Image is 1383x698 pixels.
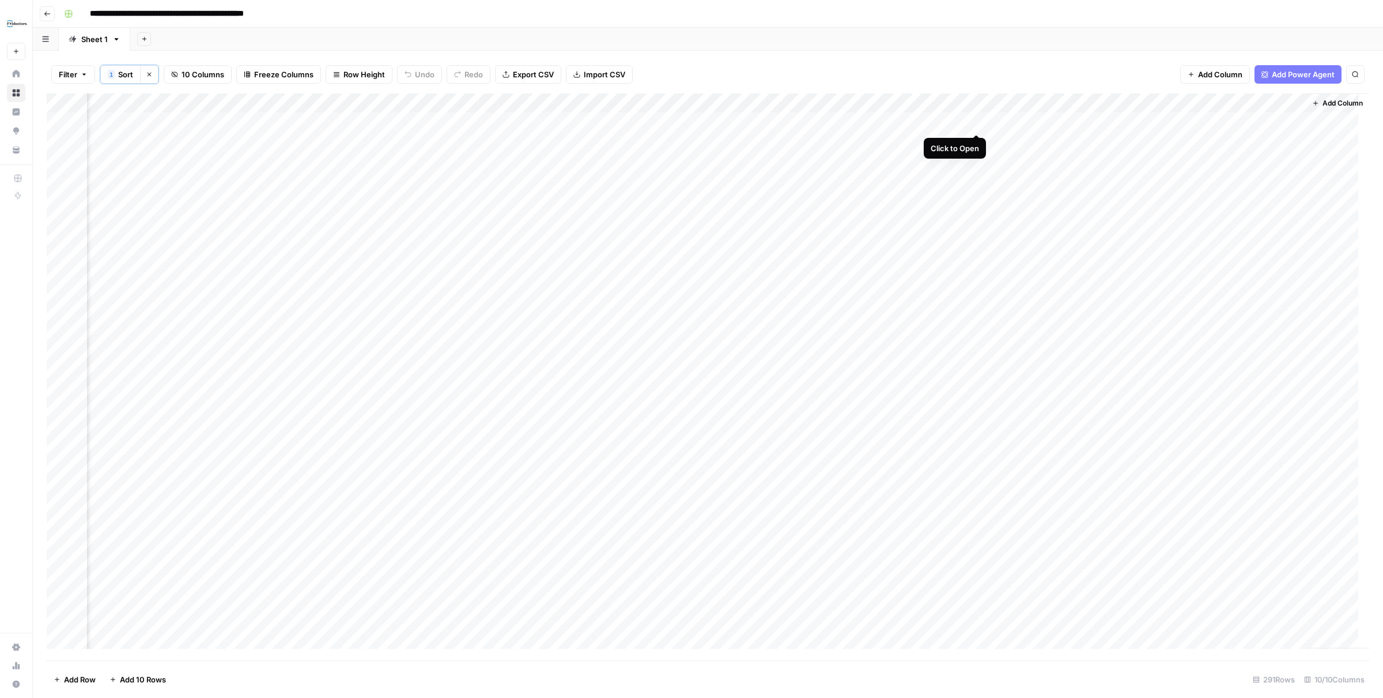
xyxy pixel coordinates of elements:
div: Sheet 1 [81,33,108,45]
span: Add Column [1322,98,1363,108]
span: Freeze Columns [254,69,313,80]
span: Filter [59,69,77,80]
button: Export CSV [495,65,561,84]
button: Freeze Columns [236,65,321,84]
span: Row Height [343,69,385,80]
div: 1 [108,70,115,79]
button: Add Power Agent [1254,65,1342,84]
a: Home [7,65,25,83]
button: 1Sort [100,65,140,84]
button: 10 Columns [164,65,232,84]
button: Add Column [1180,65,1250,84]
button: Add 10 Rows [103,670,173,689]
a: Opportunities [7,122,25,140]
button: Undo [397,65,442,84]
img: FYidoctors Logo [7,13,28,34]
span: Undo [415,69,434,80]
div: 10/10 Columns [1299,670,1369,689]
button: Redo [447,65,490,84]
span: Import CSV [584,69,625,80]
span: Add Power Agent [1272,69,1335,80]
button: Help + Support [7,675,25,693]
button: Row Height [326,65,392,84]
span: Add Row [64,674,96,685]
span: 1 [109,70,113,79]
span: Add Column [1198,69,1242,80]
a: Settings [7,638,25,656]
button: Workspace: FYidoctors [7,9,25,38]
a: Sheet 1 [59,28,130,51]
a: Usage [7,656,25,675]
div: Click to Open [931,142,979,154]
button: Add Column [1308,96,1367,111]
span: 10 Columns [182,69,224,80]
span: Sort [118,69,133,80]
button: Filter [51,65,95,84]
a: Insights [7,103,25,121]
span: Add 10 Rows [120,674,166,685]
a: Browse [7,84,25,102]
span: Redo [464,69,483,80]
button: Add Row [47,670,103,689]
span: Export CSV [513,69,554,80]
div: 291 Rows [1248,670,1299,689]
a: Your Data [7,141,25,159]
button: Import CSV [566,65,633,84]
